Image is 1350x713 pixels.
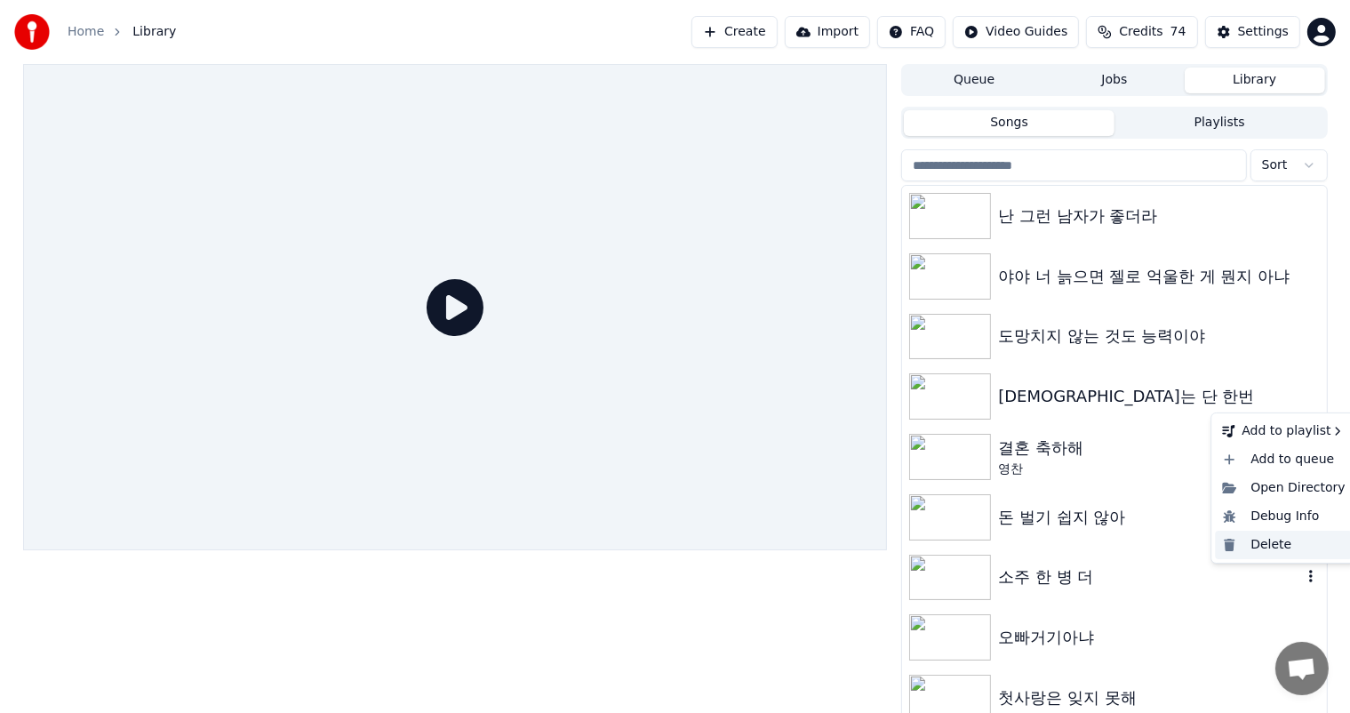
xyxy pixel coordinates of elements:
button: FAQ [877,16,946,48]
div: 돈 벌기 쉽지 않아 [998,505,1319,530]
button: Playlists [1114,110,1325,136]
button: Queue [904,68,1044,93]
button: Library [1185,68,1325,93]
div: 난 그런 남자가 좋더라 [998,204,1319,228]
button: Jobs [1044,68,1185,93]
span: 74 [1170,23,1186,41]
button: Video Guides [953,16,1079,48]
a: 채팅 열기 [1275,642,1329,695]
button: Create [691,16,778,48]
div: Settings [1238,23,1289,41]
span: Library [132,23,176,41]
a: Home [68,23,104,41]
div: 소주 한 병 더 [998,565,1301,589]
button: Settings [1205,16,1300,48]
button: Import [785,16,870,48]
div: 야야 너 늙으면 젤로 억울한 게 뭔지 아냐 [998,264,1319,289]
div: 도망치지 않는 것도 능력이야 [998,324,1319,348]
nav: breadcrumb [68,23,176,41]
span: Credits [1119,23,1162,41]
button: Credits74 [1086,16,1197,48]
div: 첫사랑은 잊지 못해 [998,685,1319,710]
button: Songs [904,110,1114,136]
img: youka [14,14,50,50]
div: [DEMOGRAPHIC_DATA]는 단 한번 [998,384,1319,409]
span: Sort [1262,156,1288,174]
div: 오빠거기아냐 [998,625,1319,650]
div: 영찬 [998,461,1319,478]
div: 결혼 축하해 [998,436,1319,461]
